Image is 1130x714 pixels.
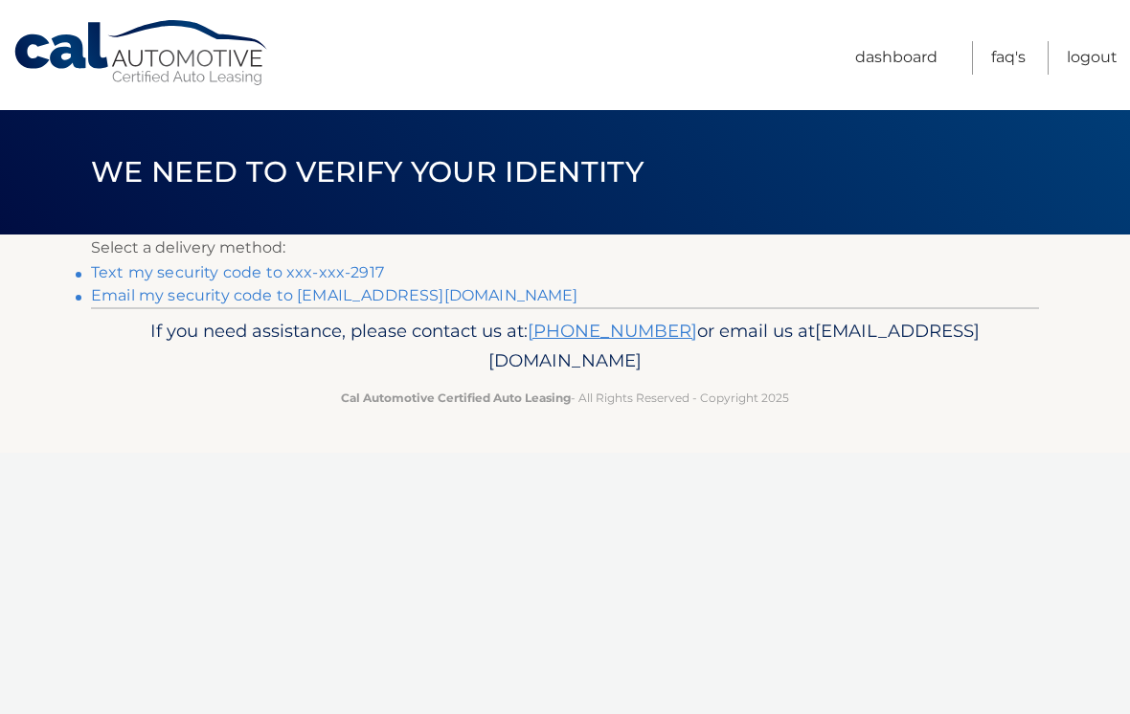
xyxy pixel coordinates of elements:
[91,286,578,304] a: Email my security code to [EMAIL_ADDRESS][DOMAIN_NAME]
[91,234,1039,261] p: Select a delivery method:
[991,41,1026,75] a: FAQ's
[528,320,697,342] a: [PHONE_NUMBER]
[103,316,1027,377] p: If you need assistance, please contact us at: or email us at
[91,154,644,190] span: We need to verify your identity
[12,19,271,87] a: Cal Automotive
[1067,41,1118,75] a: Logout
[341,390,571,405] strong: Cal Automotive Certified Auto Leasing
[91,263,384,281] a: Text my security code to xxx-xxx-2917
[855,41,938,75] a: Dashboard
[103,388,1027,408] p: - All Rights Reserved - Copyright 2025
